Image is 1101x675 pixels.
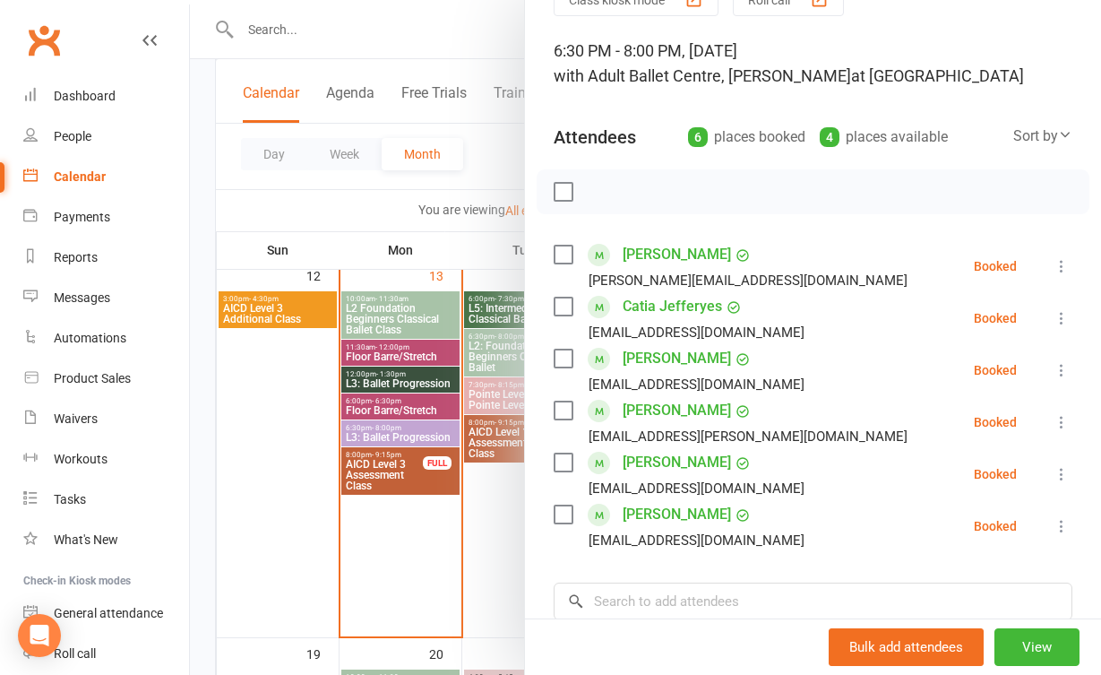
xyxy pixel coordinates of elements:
[18,614,61,657] div: Open Intercom Messenger
[23,593,189,634] a: General attendance kiosk mode
[623,292,722,321] a: Catia Jefferyes
[54,169,106,184] div: Calendar
[623,396,731,425] a: [PERSON_NAME]
[623,344,731,373] a: [PERSON_NAME]
[589,321,804,344] div: [EMAIL_ADDRESS][DOMAIN_NAME]
[1013,125,1072,148] div: Sort by
[554,39,1072,89] div: 6:30 PM - 8:00 PM, [DATE]
[688,127,708,147] div: 6
[623,448,731,477] a: [PERSON_NAME]
[820,127,839,147] div: 4
[23,480,189,520] a: Tasks
[54,290,110,305] div: Messages
[54,331,126,345] div: Automations
[23,117,189,157] a: People
[54,532,118,547] div: What's New
[23,520,189,560] a: What's New
[23,197,189,238] a: Payments
[974,312,1017,325] div: Booked
[54,411,98,426] div: Waivers
[623,240,731,269] a: [PERSON_NAME]
[23,76,189,117] a: Dashboard
[974,364,1017,376] div: Booked
[589,529,804,552] div: [EMAIL_ADDRESS][DOMAIN_NAME]
[851,66,1024,85] span: at [GEOGRAPHIC_DATA]
[54,89,116,103] div: Dashboard
[974,468,1017,480] div: Booked
[974,416,1017,428] div: Booked
[23,238,189,278] a: Reports
[554,125,636,150] div: Attendees
[23,278,189,318] a: Messages
[23,157,189,197] a: Calendar
[554,583,1072,620] input: Search to add attendees
[623,500,731,529] a: [PERSON_NAME]
[23,399,189,439] a: Waivers
[974,520,1017,532] div: Booked
[829,628,984,666] button: Bulk add attendees
[54,606,163,620] div: General attendance
[23,318,189,359] a: Automations
[589,425,907,448] div: [EMAIL_ADDRESS][PERSON_NAME][DOMAIN_NAME]
[589,373,804,396] div: [EMAIL_ADDRESS][DOMAIN_NAME]
[54,129,91,143] div: People
[22,18,66,63] a: Clubworx
[54,646,96,661] div: Roll call
[974,260,1017,273] div: Booked
[54,492,86,506] div: Tasks
[54,452,108,466] div: Workouts
[820,125,948,150] div: places available
[589,477,804,500] div: [EMAIL_ADDRESS][DOMAIN_NAME]
[554,66,851,85] span: with Adult Ballet Centre, [PERSON_NAME]
[54,250,98,264] div: Reports
[23,439,189,480] a: Workouts
[688,125,805,150] div: places booked
[589,269,907,292] div: [PERSON_NAME][EMAIL_ADDRESS][DOMAIN_NAME]
[23,359,189,399] a: Product Sales
[994,628,1079,666] button: View
[54,371,131,385] div: Product Sales
[23,634,189,674] a: Roll call
[54,210,110,224] div: Payments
